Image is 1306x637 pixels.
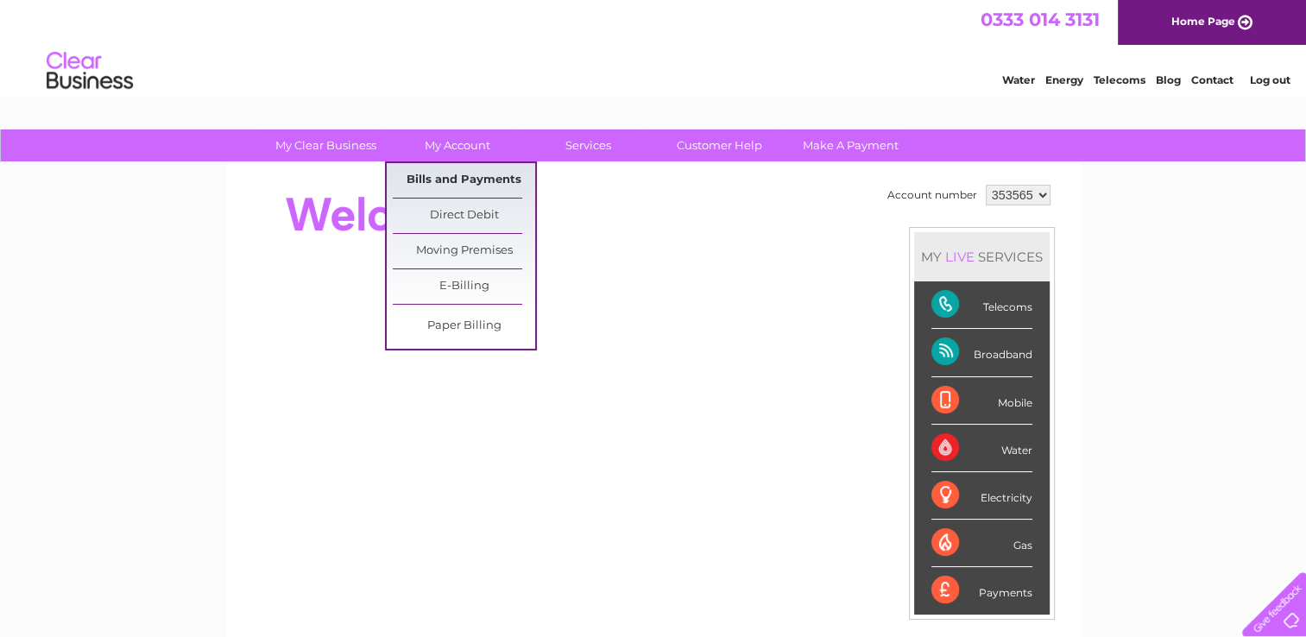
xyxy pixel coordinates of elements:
a: Make A Payment [779,129,922,161]
div: Broadband [931,329,1032,376]
a: Services [517,129,659,161]
a: Energy [1045,73,1083,86]
div: Electricity [931,472,1032,520]
div: Telecoms [931,281,1032,329]
div: Payments [931,567,1032,614]
a: Log out [1249,73,1290,86]
a: Moving Premises [393,234,535,268]
a: Direct Debit [393,199,535,233]
a: Telecoms [1094,73,1145,86]
a: E-Billing [393,269,535,304]
a: My Account [386,129,528,161]
div: Clear Business is a trading name of Verastar Limited (registered in [GEOGRAPHIC_DATA] No. 3667643... [246,9,1062,84]
div: LIVE [942,249,978,265]
div: Gas [931,520,1032,567]
div: MY SERVICES [914,232,1050,281]
img: logo.png [46,45,134,98]
a: Water [1002,73,1035,86]
div: Mobile [931,377,1032,425]
a: Customer Help [648,129,791,161]
a: Contact [1191,73,1233,86]
a: Bills and Payments [393,163,535,198]
a: 0333 014 3131 [981,9,1100,30]
a: My Clear Business [255,129,397,161]
td: Account number [883,180,981,210]
a: Blog [1156,73,1181,86]
a: Paper Billing [393,309,535,344]
div: Water [931,425,1032,472]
